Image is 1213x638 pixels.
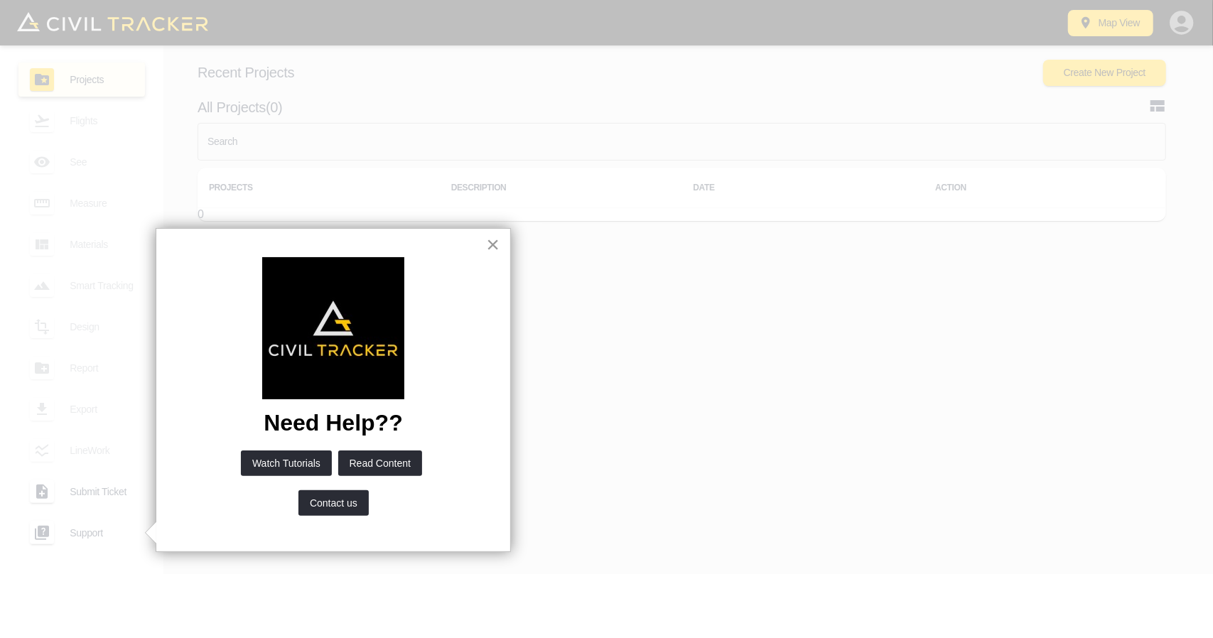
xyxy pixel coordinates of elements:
[298,490,369,516] button: Contact us
[338,450,422,476] button: Read Content
[241,450,332,476] button: Watch Tutorials
[262,257,404,399] img: Employee Photo
[486,233,500,256] button: Close
[185,409,482,436] p: Need Help??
